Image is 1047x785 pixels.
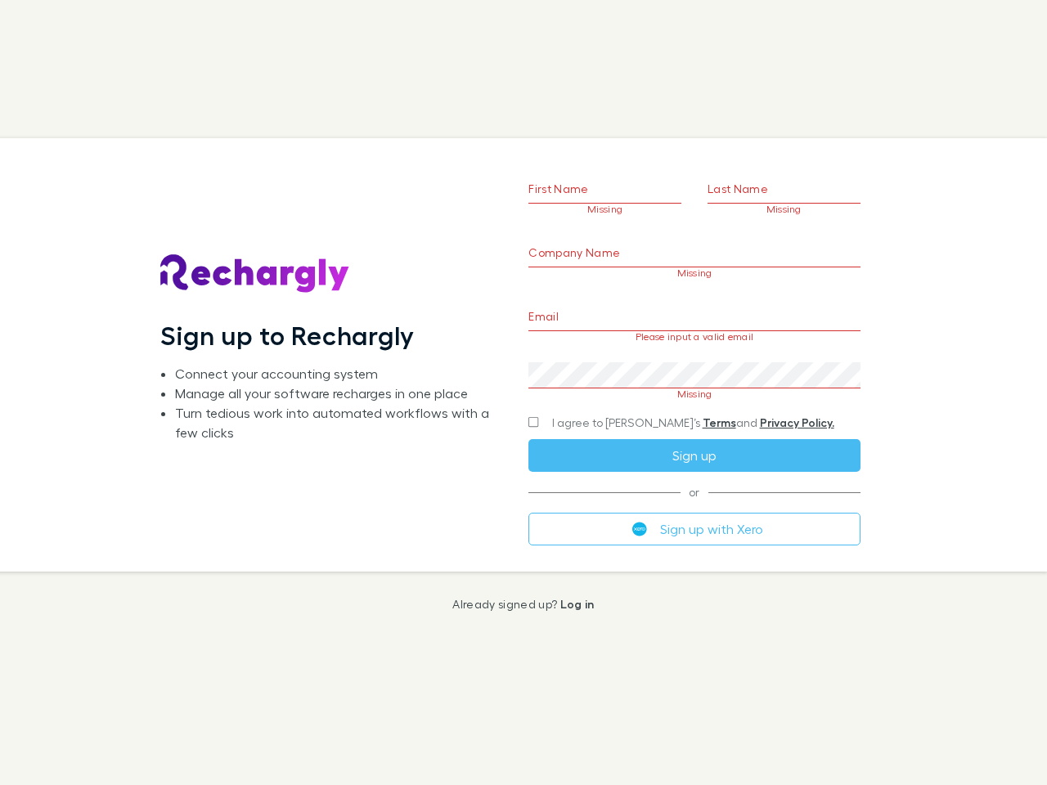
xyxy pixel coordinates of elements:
p: Missing [708,204,861,215]
li: Turn tedious work into automated workflows with a few clicks [175,403,502,442]
button: Sign up with Xero [528,513,860,545]
span: or [528,491,860,492]
p: Missing [528,204,681,215]
a: Privacy Policy. [760,415,834,429]
a: Terms [703,415,736,429]
p: Missing [528,388,860,400]
a: Log in [560,597,595,611]
p: Already signed up? [452,598,594,611]
span: I agree to [PERSON_NAME]’s and [552,415,834,431]
li: Manage all your software recharges in one place [175,384,502,403]
button: Sign up [528,439,860,472]
li: Connect your accounting system [175,364,502,384]
img: Xero's logo [632,522,647,536]
p: Missing [528,267,860,279]
h1: Sign up to Rechargly [160,320,415,351]
p: Please input a valid email [528,331,860,343]
img: Rechargly's Logo [160,254,350,294]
